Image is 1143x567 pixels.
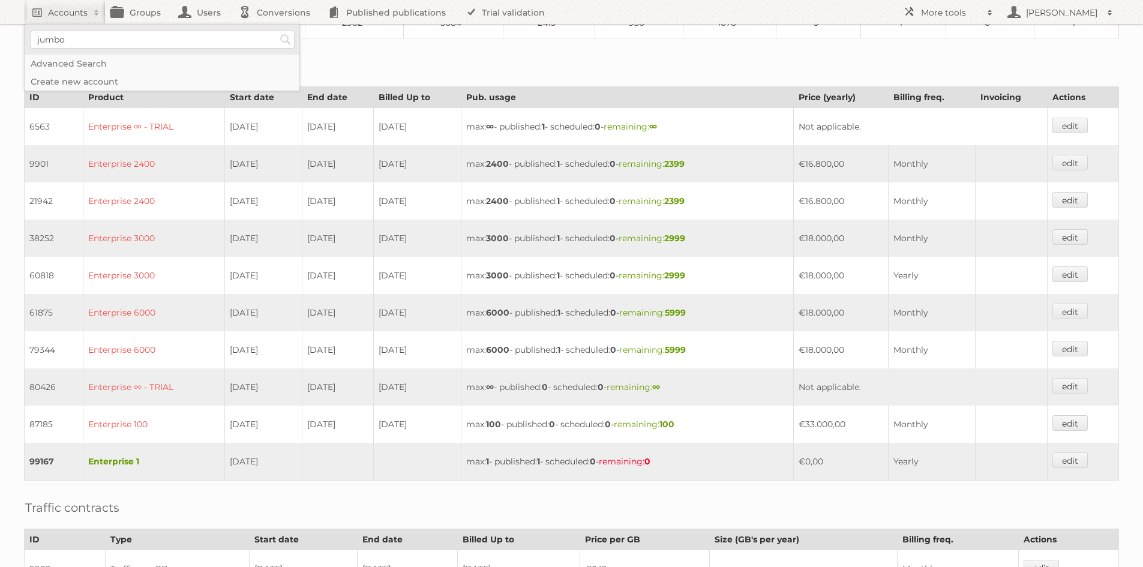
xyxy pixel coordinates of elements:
th: Pub. usage [461,87,793,108]
strong: 1 [557,307,560,318]
td: max: - published: - scheduled: - [461,406,793,443]
span: remaining: [619,270,685,281]
span: remaining: [619,344,686,355]
td: 60818 [25,257,83,294]
strong: 0 [610,344,616,355]
td: [DATE] [302,182,374,220]
td: Enterprise ∞ - TRIAL [83,108,224,146]
td: [DATE] [225,182,302,220]
td: Enterprise 100 [83,406,224,443]
td: [DATE] [374,331,461,368]
th: Product [83,87,224,108]
td: €18.000,00 [793,257,889,294]
td: max: - published: - scheduled: - [461,257,793,294]
td: Not applicable. [793,108,1047,146]
h2: More tools [921,7,981,19]
td: Monthly [889,220,975,257]
td: [DATE] [374,294,461,331]
strong: 0 [549,419,555,430]
td: 9901 [25,145,83,182]
td: Enterprise 6000 [83,331,224,368]
td: [DATE] [374,406,461,443]
td: [DATE] [225,145,302,182]
a: edit [1052,341,1088,356]
strong: 100 [659,419,674,430]
strong: 5999 [665,344,686,355]
td: max: - published: - scheduled: - [461,145,793,182]
td: [DATE] [302,294,374,331]
td: [DATE] [374,145,461,182]
strong: 100 [486,419,501,430]
td: Yearly [889,257,975,294]
a: edit [1052,452,1088,468]
strong: 2400 [486,158,509,169]
td: max: - published: - scheduled: - [461,368,793,406]
a: edit [1052,304,1088,319]
strong: 1 [557,270,560,281]
th: Actions [1019,529,1119,550]
td: 61875 [25,294,83,331]
strong: ∞ [486,382,494,392]
td: Enterprise 6000 [83,294,224,331]
td: [DATE] [302,406,374,443]
strong: 1 [557,344,560,355]
span: remaining: [619,196,685,206]
td: 6563 [25,108,83,146]
td: €0,00 [793,443,889,481]
strong: 2400 [486,196,509,206]
td: [DATE] [302,368,374,406]
td: max: - published: - scheduled: - [461,220,793,257]
th: Billed Up to [457,529,580,550]
th: Type [105,529,249,550]
td: Enterprise 2400 [83,182,224,220]
span: remaining: [604,121,657,132]
th: Billed Up to [374,87,461,108]
strong: 1 [557,196,560,206]
td: €16.800,00 [793,182,889,220]
td: [DATE] [374,108,461,146]
span: remaining: [614,419,674,430]
td: [DATE] [302,220,374,257]
td: Monthly [889,331,975,368]
strong: 0 [590,456,596,467]
th: Size (GB's per year) [709,529,897,550]
span: remaining: [619,158,685,169]
td: [DATE] [374,257,461,294]
td: [DATE] [225,257,302,294]
a: Advanced Search [25,55,299,73]
td: €18.000,00 [793,294,889,331]
strong: 0 [610,196,616,206]
strong: 3000 [486,233,509,244]
td: [DATE] [225,406,302,443]
td: [DATE] [374,182,461,220]
a: edit [1052,192,1088,208]
td: €18.000,00 [793,331,889,368]
span: remaining: [619,307,686,318]
td: [DATE] [225,368,302,406]
td: [DATE] [225,331,302,368]
strong: ∞ [649,121,657,132]
td: €16.800,00 [793,145,889,182]
th: Billing freq. [898,529,1019,550]
strong: 1 [542,121,545,132]
strong: 6000 [486,307,509,318]
td: 99167 [25,443,83,481]
strong: 0 [598,382,604,392]
strong: 1 [557,158,560,169]
th: End date [302,87,374,108]
th: Price (yearly) [793,87,889,108]
td: [DATE] [302,257,374,294]
strong: ∞ [652,382,660,392]
td: Enterprise ∞ - TRIAL [83,368,224,406]
a: edit [1052,118,1088,133]
td: 87185 [25,406,83,443]
th: Invoicing [975,87,1047,108]
th: ID [25,87,83,108]
td: max: - published: - scheduled: - [461,331,793,368]
td: Enterprise 2400 [83,145,224,182]
td: [DATE] [302,145,374,182]
strong: 0 [605,419,611,430]
td: Enterprise 3000 [83,257,224,294]
td: Yearly [889,443,975,481]
span: remaining: [607,382,660,392]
